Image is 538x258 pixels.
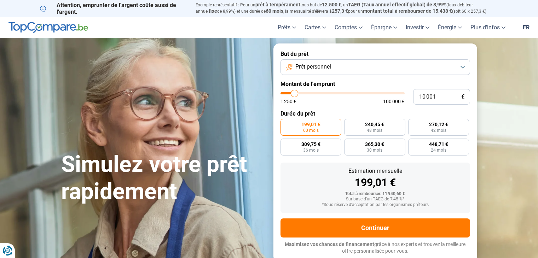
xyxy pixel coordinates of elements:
[285,241,374,247] span: Maximisez vos chances de financement
[365,142,384,147] span: 365,30 €
[286,168,464,174] div: Estimation mensuelle
[431,148,446,152] span: 24 mois
[461,94,464,100] span: €
[280,81,470,87] label: Montant de l'emprunt
[196,2,498,14] p: Exemple représentatif : Pour un tous but de , un (taux débiteur annuel de 8,99%) et une durée de ...
[286,197,464,202] div: Sur base d'un TAEG de 7,45 %*
[255,2,300,7] span: prêt à tempérament
[266,8,283,14] span: 60 mois
[8,22,88,33] img: TopCompare
[209,8,217,14] span: fixe
[303,148,319,152] span: 36 mois
[519,17,534,38] a: fr
[363,8,452,14] span: montant total à rembourser de 15.438 €
[303,128,319,133] span: 60 mois
[301,122,320,127] span: 199,01 €
[330,17,367,38] a: Comptes
[280,241,470,255] p: grâce à nos experts et trouvez la meilleure offre personnalisée pour vous.
[280,218,470,238] button: Continuer
[280,110,470,117] label: Durée du prêt
[280,59,470,75] button: Prêt personnel
[286,177,464,188] div: 199,01 €
[280,51,470,57] label: But du prêt
[301,142,320,147] span: 309,75 €
[429,122,448,127] span: 270,12 €
[367,128,382,133] span: 48 mois
[332,8,348,14] span: 257,3 €
[434,17,466,38] a: Énergie
[295,63,331,71] span: Prêt personnel
[280,99,296,104] span: 1 250 €
[40,2,187,15] p: Attention, emprunter de l'argent coûte aussi de l'argent.
[383,99,405,104] span: 100 000 €
[365,122,384,127] span: 240,45 €
[61,151,265,205] h1: Simulez votre prêt rapidement
[466,17,510,38] a: Plus d'infos
[429,142,448,147] span: 448,71 €
[401,17,434,38] a: Investir
[286,203,464,207] div: *Sous réserve d'acceptation par les organismes prêteurs
[322,2,341,7] span: 12.500 €
[431,128,446,133] span: 42 mois
[348,2,446,7] span: TAEG (Taux annuel effectif global) de 8,99%
[367,148,382,152] span: 30 mois
[367,17,401,38] a: Épargne
[273,17,300,38] a: Prêts
[286,192,464,197] div: Total à rembourser: 11 940,60 €
[300,17,330,38] a: Cartes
